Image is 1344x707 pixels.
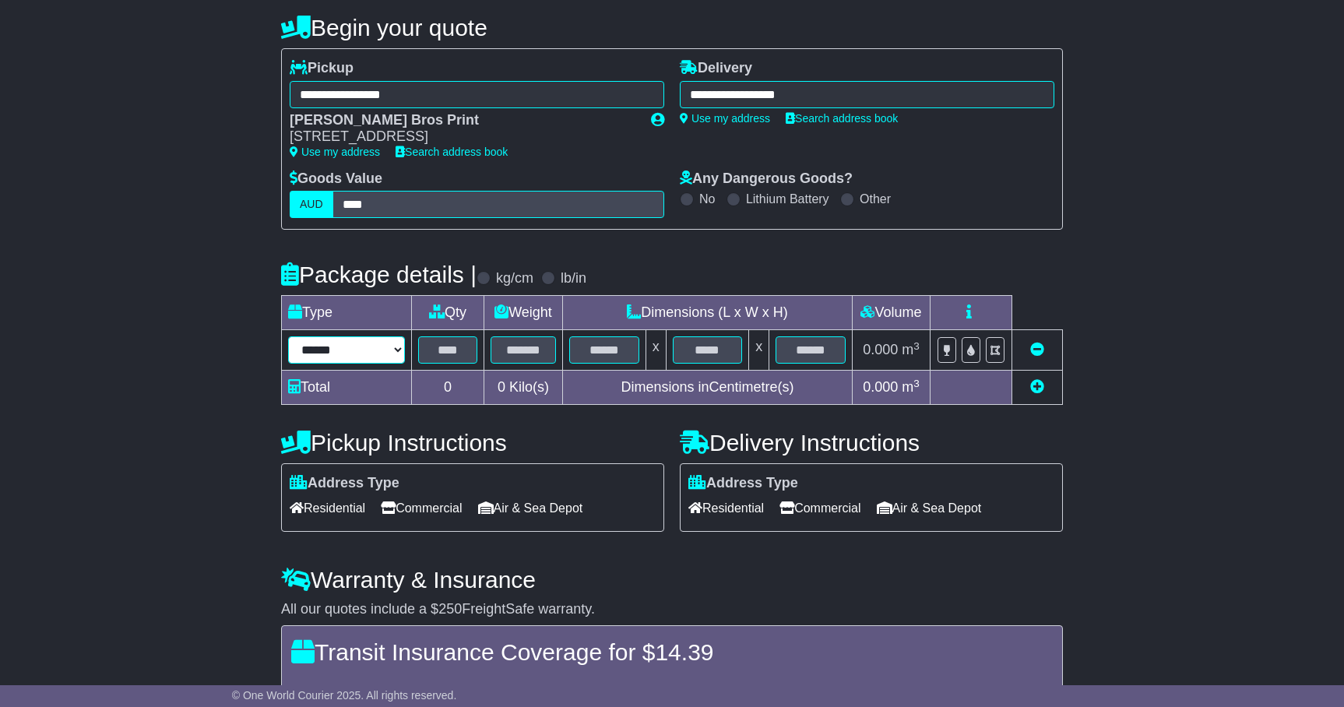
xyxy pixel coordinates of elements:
[290,128,635,146] div: [STREET_ADDRESS]
[282,296,412,330] td: Type
[680,171,853,188] label: Any Dangerous Goods?
[680,430,1063,456] h4: Delivery Instructions
[688,475,798,492] label: Address Type
[749,330,769,371] td: x
[291,639,1053,665] h4: Transit Insurance Coverage for $
[863,342,898,357] span: 0.000
[281,601,1063,618] div: All our quotes include a $ FreightSafe warranty.
[561,270,586,287] label: lb/in
[438,601,462,617] span: 250
[484,296,563,330] td: Weight
[290,112,635,129] div: [PERSON_NAME] Bros Print
[562,296,852,330] td: Dimensions (L x W x H)
[290,60,354,77] label: Pickup
[779,496,860,520] span: Commercial
[281,262,477,287] h4: Package details |
[902,342,920,357] span: m
[913,340,920,352] sup: 3
[1030,342,1044,357] a: Remove this item
[290,191,333,218] label: AUD
[902,379,920,395] span: m
[1030,379,1044,395] a: Add new item
[290,496,365,520] span: Residential
[281,430,664,456] h4: Pickup Instructions
[412,371,484,405] td: 0
[746,192,829,206] label: Lithium Battery
[562,371,852,405] td: Dimensions in Centimetre(s)
[852,296,930,330] td: Volume
[496,270,533,287] label: kg/cm
[290,146,380,158] a: Use my address
[290,475,399,492] label: Address Type
[281,15,1063,40] h4: Begin your quote
[381,496,462,520] span: Commercial
[478,496,583,520] span: Air & Sea Depot
[860,192,891,206] label: Other
[680,112,770,125] a: Use my address
[863,379,898,395] span: 0.000
[877,496,982,520] span: Air & Sea Depot
[913,378,920,389] sup: 3
[688,496,764,520] span: Residential
[680,60,752,77] label: Delivery
[484,371,563,405] td: Kilo(s)
[646,330,666,371] td: x
[282,371,412,405] td: Total
[290,171,382,188] label: Goods Value
[786,112,898,125] a: Search address book
[412,296,484,330] td: Qty
[655,639,713,665] span: 14.39
[232,689,457,702] span: © One World Courier 2025. All rights reserved.
[699,192,715,206] label: No
[498,379,505,395] span: 0
[396,146,508,158] a: Search address book
[281,567,1063,593] h4: Warranty & Insurance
